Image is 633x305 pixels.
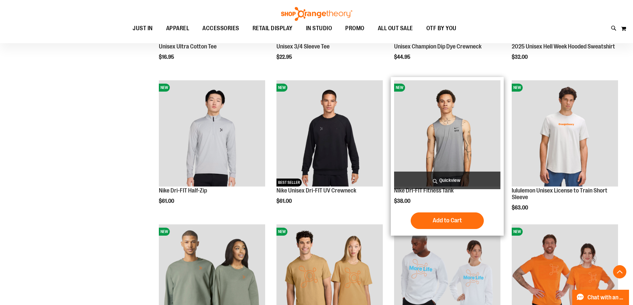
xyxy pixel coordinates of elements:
button: Chat with an Expert [572,290,629,305]
button: Add to Cart [411,212,484,229]
a: Nike Dri-FIT Half-ZipNEW [159,80,265,188]
span: OTF BY YOU [426,21,457,36]
a: Unisex 3/4 Sleeve Tee [276,43,330,50]
span: ALL OUT SALE [378,21,413,36]
a: Nike Dri-FIT Half-Zip [159,187,207,194]
a: 2025 Unisex Hell Week Hooded Sweatshirt [512,43,615,50]
img: Nike Dri-FIT Half-Zip [159,80,265,187]
img: lululemon Unisex License to Train Short Sleeve [512,80,618,187]
a: Nike Unisex Dri-FIT UV CrewneckNEWBEST SELLER [276,80,383,188]
span: $63.00 [512,205,529,211]
span: NEW [159,228,170,236]
span: RETAIL DISPLAY [253,21,293,36]
span: PROMO [345,21,365,36]
div: product [156,77,268,221]
span: $16.95 [159,54,175,60]
span: ACCESSORIES [202,21,239,36]
span: BEST SELLER [276,179,302,187]
div: product [391,77,504,236]
span: $44.95 [394,54,411,60]
span: NEW [394,84,405,92]
span: $61.00 [276,198,293,204]
span: NEW [276,84,287,92]
a: Unisex Champion Dip Dye Crewneck [394,43,481,50]
span: $32.00 [512,54,529,60]
img: Nike Dri-FIT Fitness Tank [394,80,500,187]
a: Nike Dri-FIT Fitness Tank [394,187,454,194]
span: $61.00 [159,198,175,204]
span: NEW [512,84,523,92]
a: Nike Unisex Dri-FIT UV Crewneck [276,187,356,194]
div: product [273,77,386,221]
span: NEW [276,228,287,236]
span: $38.00 [394,198,411,204]
span: JUST IN [133,21,153,36]
a: lululemon Unisex License to Train Short SleeveNEW [512,80,618,188]
button: Back To Top [613,265,626,278]
span: NEW [512,228,523,236]
span: $22.95 [276,54,293,60]
span: APPAREL [166,21,189,36]
a: Nike Dri-FIT Fitness TankNEW [394,80,500,188]
div: product [508,77,621,227]
a: lululemon Unisex License to Train Short Sleeve [512,187,607,200]
span: NEW [159,84,170,92]
img: Shop Orangetheory [280,7,353,21]
span: IN STUDIO [306,21,332,36]
span: Add to Cart [433,217,462,224]
a: Quickview [394,172,500,189]
a: Unisex Ultra Cotton Tee [159,43,217,50]
span: Chat with an Expert [587,294,625,301]
img: Nike Unisex Dri-FIT UV Crewneck [276,80,383,187]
